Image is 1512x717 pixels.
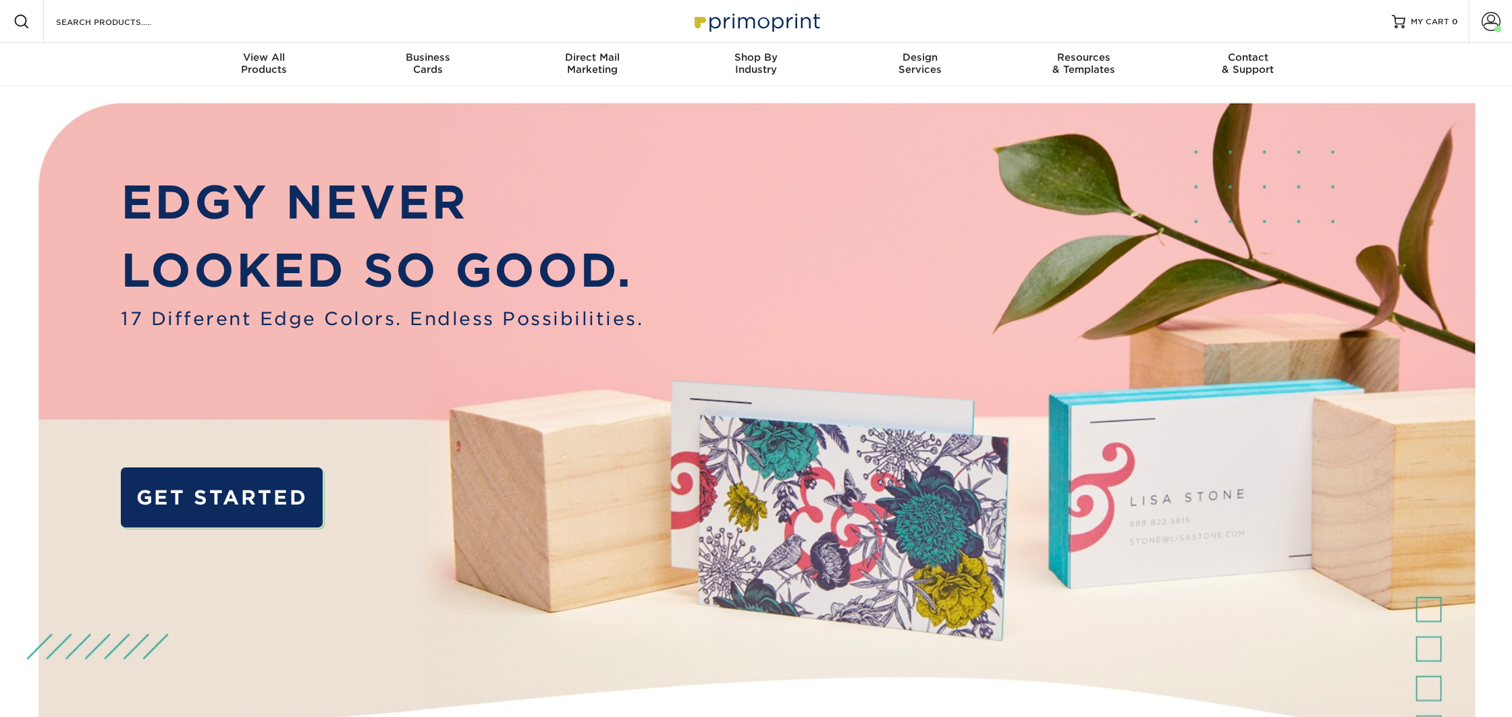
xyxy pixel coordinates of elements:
[1411,16,1449,28] span: MY CART
[674,43,838,86] a: Shop ByIndustry
[346,51,510,63] span: Business
[1002,43,1166,86] a: Resources& Templates
[182,51,346,63] span: View All
[121,169,643,237] p: EDGY NEVER
[1002,51,1166,63] span: Resources
[674,51,838,63] span: Shop By
[1166,43,1330,86] a: Contact& Support
[182,43,346,86] a: View AllProducts
[121,305,643,332] span: 17 Different Edge Colors. Endless Possibilities.
[1166,51,1330,76] div: & Support
[346,51,510,76] div: Cards
[838,51,1002,76] div: Services
[121,467,323,527] a: GET STARTED
[346,43,510,86] a: BusinessCards
[1002,51,1166,76] div: & Templates
[838,43,1002,86] a: DesignServices
[55,13,186,30] input: SEARCH PRODUCTS.....
[674,51,838,76] div: Industry
[838,51,1002,63] span: Design
[510,51,674,76] div: Marketing
[121,237,643,305] p: LOOKED SO GOOD.
[1166,51,1330,63] span: Contact
[510,51,674,63] span: Direct Mail
[1452,17,1458,26] span: 0
[510,43,674,86] a: Direct MailMarketing
[688,7,823,36] img: Primoprint
[182,51,346,76] div: Products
